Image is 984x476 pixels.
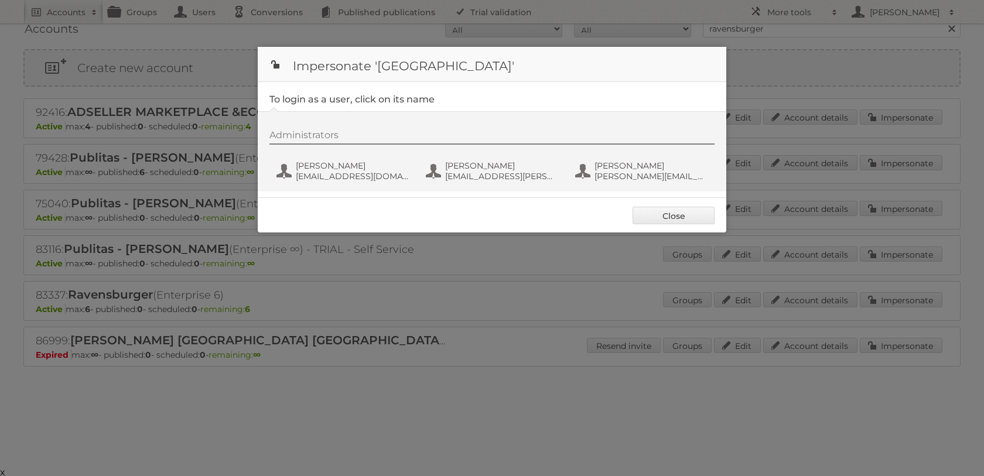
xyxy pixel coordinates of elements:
[275,159,413,183] button: [PERSON_NAME] [EMAIL_ADDRESS][DOMAIN_NAME]
[445,160,559,171] span: [PERSON_NAME]
[269,129,715,145] div: Administrators
[594,171,708,182] span: [PERSON_NAME][EMAIL_ADDRESS][PERSON_NAME][DOMAIN_NAME]
[425,159,562,183] button: [PERSON_NAME] [EMAIL_ADDRESS][PERSON_NAME][DOMAIN_NAME]
[258,47,726,82] h1: Impersonate '[GEOGRAPHIC_DATA]'
[633,207,715,224] a: Close
[594,160,708,171] span: [PERSON_NAME]
[445,171,559,182] span: [EMAIL_ADDRESS][PERSON_NAME][DOMAIN_NAME]
[269,94,435,105] legend: To login as a user, click on its name
[574,159,712,183] button: [PERSON_NAME] [PERSON_NAME][EMAIL_ADDRESS][PERSON_NAME][DOMAIN_NAME]
[296,160,409,171] span: [PERSON_NAME]
[296,171,409,182] span: [EMAIL_ADDRESS][DOMAIN_NAME]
